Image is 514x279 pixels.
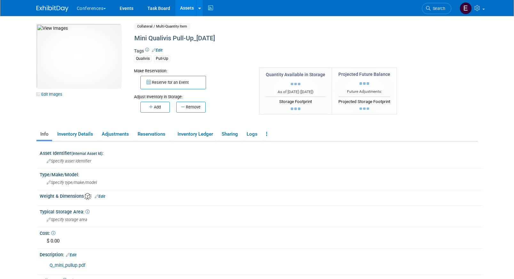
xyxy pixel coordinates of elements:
button: Add [140,102,170,113]
img: ExhibitDay [36,5,68,12]
a: Info [36,129,52,140]
a: Sharing [218,129,241,140]
span: Collateral / Multi-Quantity Item [134,23,190,30]
div: Tags [134,48,425,66]
div: $ 0.00 [44,236,478,246]
img: loading... [291,108,300,110]
div: Storage Footprint [266,97,325,105]
div: Asset Identifier : [40,148,483,156]
div: Projected Storage Footprint [338,97,390,105]
a: Edit [152,48,162,52]
div: Weight & Dimensions [40,191,483,200]
span: [DATE] [301,90,312,94]
div: Quantity Available in Storage [266,71,325,78]
div: Description: [40,250,483,258]
img: Erin Anderson [460,2,472,14]
span: Specify type/make/model [47,180,97,185]
a: Search [422,3,451,14]
div: Make Reservation: [134,68,250,74]
img: Asset Weight and Dimensions [84,193,91,200]
div: Future Adjustments: [338,89,390,94]
a: Inventory Ledger [174,129,217,140]
div: Type/Make/Model: [40,170,483,178]
div: As of [DATE] ( ) [266,89,325,95]
a: Reservations [134,129,172,140]
div: Pull-Up [154,55,170,62]
div: Cost: [40,228,483,236]
img: loading... [360,108,369,110]
img: View Images [36,24,121,88]
div: Adjust Inventory in Storage: [134,89,250,100]
div: Mini Qualivis Pull-Up_[DATE] [132,33,425,44]
a: Edit Images [36,90,65,98]
span: Typical Storage Area: [40,209,90,214]
button: Remove [176,102,206,113]
span: Specify storage area [47,217,87,222]
div: Projected Future Balance [338,71,390,77]
span: Specify asset identifier [47,159,91,163]
a: Inventory Details [53,129,97,140]
a: Edit [66,253,76,257]
small: (Internal Asset Id) [71,151,102,156]
img: loading... [291,83,300,85]
a: Q_mini_pullup.pdf [50,263,85,268]
a: Logs [243,129,261,140]
a: Adjustments [98,129,132,140]
span: Search [431,6,445,11]
img: loading... [360,82,369,85]
a: Edit [95,194,105,199]
div: Qualivis [134,55,152,62]
button: Reserve for an Event [140,76,206,89]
